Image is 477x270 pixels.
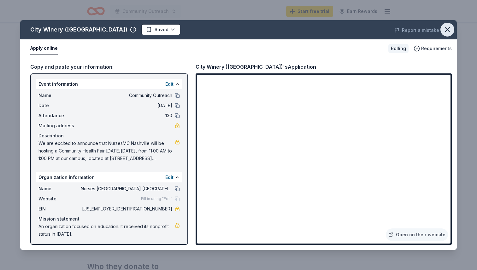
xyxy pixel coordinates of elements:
button: Edit [165,80,174,88]
span: Name [38,92,81,99]
span: Saved [155,26,168,33]
span: Mailing address [38,122,81,129]
button: Edit [165,174,174,181]
span: Attendance [38,112,81,119]
span: We are excited to announce that NursesMC Nashville will be hosting a Community Health Fair [DATE]... [38,140,175,162]
span: Fill in using "Edit" [141,196,172,201]
div: City Winery ([GEOGRAPHIC_DATA]) [30,25,127,35]
span: [US_EMPLOYER_IDENTIFICATION_NUMBER] [81,205,172,213]
span: Date [38,102,81,109]
div: Description [38,132,180,140]
span: [DATE] [81,102,172,109]
span: Community Outreach [81,92,172,99]
div: Organization information [36,172,182,182]
span: Nurses [GEOGRAPHIC_DATA] [GEOGRAPHIC_DATA] [81,185,172,192]
div: City Winery ([GEOGRAPHIC_DATA])'s Application [196,63,316,71]
div: Copy and paste your information: [30,63,188,71]
span: Requirements [421,45,452,52]
span: EIN [38,205,81,213]
span: Name [38,185,81,192]
div: Rolling [388,44,409,53]
span: Website [38,195,81,203]
span: An organization focused on education. It received its nonprofit status in [DATE]. [38,223,175,238]
span: 130 [81,112,172,119]
div: Mission statement [38,215,180,223]
button: Requirements [414,45,452,52]
div: Event information [36,79,182,89]
button: Apply online [30,42,58,55]
button: Saved [141,24,180,35]
a: Open on their website [386,228,448,241]
button: Report a mistake [394,26,439,34]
